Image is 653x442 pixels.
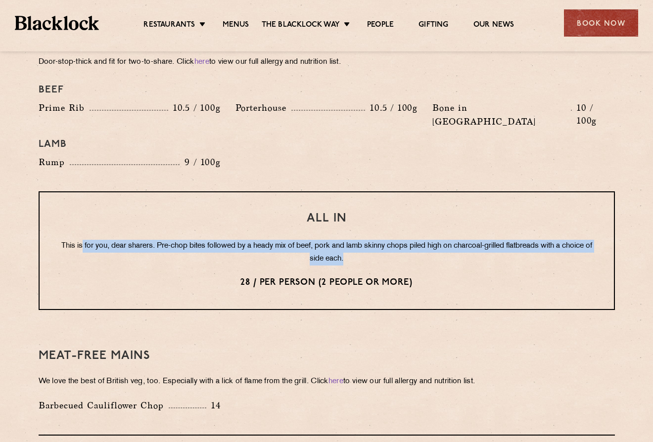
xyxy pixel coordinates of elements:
p: Barbecued Cauliflower Chop [39,398,169,412]
p: 10.5 / 100g [168,101,221,114]
a: Restaurants [143,20,195,31]
h3: All In [59,212,594,225]
p: Rump [39,155,70,169]
h4: Lamb [39,138,615,150]
a: Menus [223,20,249,31]
img: BL_Textured_Logo-footer-cropped.svg [15,16,99,30]
p: 10.5 / 100g [365,101,418,114]
p: We love the best of British veg, too. Especially with a lick of flame from the grill. Click to vi... [39,375,615,389]
a: People [367,20,394,31]
p: 28 / per person (2 people or more) [59,276,594,289]
p: Door-stop-thick and fit for two-to-share. Click to view our full allergy and nutrition list. [39,55,615,69]
p: Bone in [GEOGRAPHIC_DATA] [432,101,571,129]
a: Gifting [419,20,448,31]
p: This is for you, dear sharers. Pre-chop bites followed by a heady mix of beef, pork and lamb skin... [59,240,594,265]
a: The Blacklock Way [262,20,340,31]
p: 10 / 100g [572,101,615,127]
p: Porterhouse [235,101,291,115]
p: Prime Rib [39,101,90,115]
h4: Beef [39,84,615,96]
a: Our News [473,20,514,31]
p: 9 / 100g [180,156,221,169]
a: here [328,378,343,385]
h3: Meat-Free mains [39,350,615,362]
a: here [194,58,209,66]
div: Book Now [564,9,638,37]
p: 14 [206,399,221,412]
